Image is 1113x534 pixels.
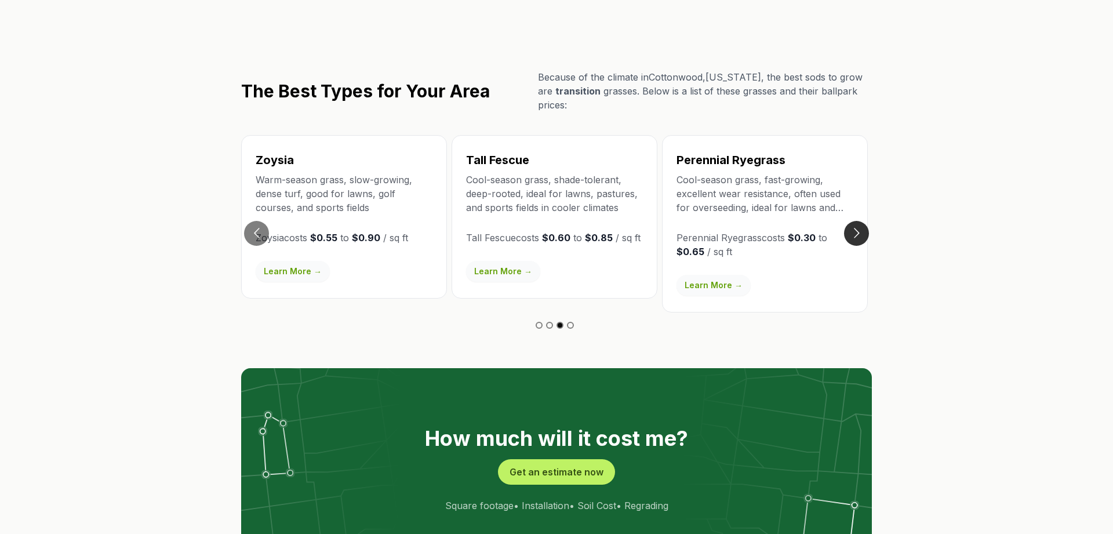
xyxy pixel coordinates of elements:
button: Go to slide 2 [546,322,553,329]
button: Go to slide 3 [556,322,563,329]
p: Cool-season grass, shade-tolerant, deep-rooted, ideal for lawns, pastures, and sports fields in c... [466,173,643,215]
button: Go to slide 1 [536,322,543,329]
p: Perennial Ryegrass costs to / sq ft [676,231,853,259]
button: Get an estimate now [498,459,615,485]
h2: The Best Types for Your Area [241,81,490,101]
strong: $0.85 [585,232,613,244]
strong: $0.90 [352,232,380,244]
a: Learn More → [256,261,330,282]
a: Learn More → [676,275,751,296]
h3: Perennial Ryegrass [676,152,853,168]
span: transition [555,85,601,97]
p: Cool-season grass, fast-growing, excellent wear resistance, often used for overseeding, ideal for... [676,173,853,215]
strong: $0.60 [542,232,570,244]
p: Warm-season grass, slow-growing, dense turf, good for lawns, golf courses, and sports fields [256,173,432,215]
strong: $0.55 [310,232,337,244]
button: Go to next slide [844,221,869,246]
strong: $0.65 [676,246,704,257]
a: Learn More → [466,261,540,282]
h3: Zoysia [256,152,432,168]
h3: Tall Fescue [466,152,643,168]
p: Because of the climate in Cottonwood , [US_STATE] , the best sods to grow are grasses. Below is a... [538,70,872,112]
button: Go to previous slide [244,221,269,246]
p: Tall Fescue costs to / sq ft [466,231,643,245]
p: Zoysia costs to / sq ft [256,231,432,245]
button: Go to slide 4 [567,322,574,329]
strong: $0.30 [788,232,816,244]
